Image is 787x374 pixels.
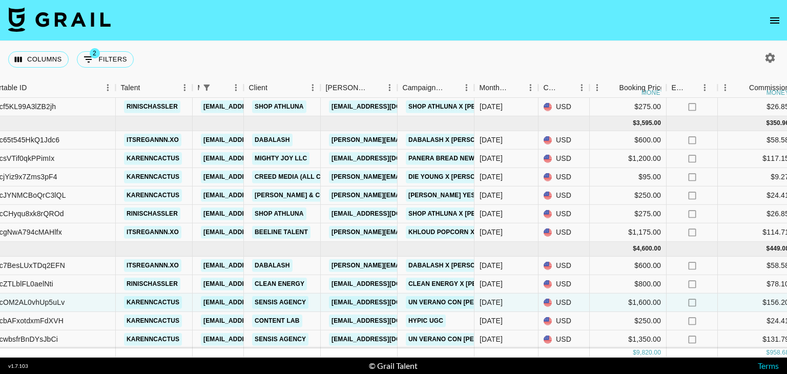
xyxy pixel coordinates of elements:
a: [PERSON_NAME] & Co LLC [252,189,341,202]
a: rinischassler [124,100,180,113]
button: Menu [589,80,605,95]
button: Sort [686,80,700,95]
a: Dabalash x [PERSON_NAME] - Down Payment [406,134,563,147]
div: 1 active filter [199,80,214,95]
a: Panera Bread New Cafe in [GEOGRAPHIC_DATA] [406,152,573,165]
div: USD [539,168,590,186]
div: USD [539,150,590,168]
div: Sep '25 [480,316,503,326]
a: [EMAIL_ADDRESS][DOMAIN_NAME] [201,315,316,327]
a: Dabalash [252,259,293,272]
div: USD [539,98,590,116]
div: Expenses: Remove Commission? [671,78,686,98]
div: $ [767,244,770,253]
div: $250.00 [590,186,667,205]
button: Sort [267,80,282,95]
a: karenncactus [124,171,182,183]
a: Die Young x [PERSON_NAME] [406,171,506,183]
div: USD [539,294,590,312]
button: Menu [574,80,589,95]
div: USD [539,223,590,242]
a: [EMAIL_ADDRESS][DOMAIN_NAME] [201,259,316,272]
div: Manager [192,78,243,98]
button: Select columns [8,51,69,68]
div: Sep '25 [480,334,503,344]
a: [PERSON_NAME][EMAIL_ADDRESS][DOMAIN_NAME] [329,134,496,147]
a: Shop Athluna [252,207,306,220]
a: rinischassler [124,278,180,290]
div: Sep '25 [480,279,503,289]
a: [EMAIL_ADDRESS][DOMAIN_NAME] [201,171,316,183]
div: Booking Price [619,78,664,98]
div: USD [539,131,590,150]
a: karenncactus [124,333,182,346]
a: rinischassler [124,207,180,220]
div: Booker [320,78,397,98]
a: Clean Energy [252,278,307,290]
button: Show filters [199,80,214,95]
div: $600.00 [590,257,667,275]
span: 2 [90,48,100,58]
div: $95.00 [590,168,667,186]
div: $250.00 [590,312,667,330]
a: [PERSON_NAME][EMAIL_ADDRESS][DOMAIN_NAME] [329,171,496,183]
a: [EMAIL_ADDRESS][DOMAIN_NAME] [201,226,316,239]
div: Client [248,78,267,98]
a: [EMAIL_ADDRESS][DOMAIN_NAME] [201,278,316,290]
div: Sep '25 [480,260,503,271]
a: Un Verano Con [PERSON_NAME] [406,296,519,309]
div: $800.00 [590,275,667,294]
button: Menu [228,80,243,95]
a: Terms [758,361,779,370]
div: Aug '25 [480,227,503,237]
a: itsregannn.xo [124,134,181,147]
div: $600.00 [590,131,667,150]
div: Campaign (Type) [397,78,474,98]
div: 9,820.00 [636,348,661,357]
div: Expenses: Remove Commission? [666,78,717,98]
div: USD [539,205,590,223]
a: [EMAIL_ADDRESS][DOMAIN_NAME] [329,278,444,290]
div: Month Due [474,78,538,98]
a: [PERSON_NAME][EMAIL_ADDRESS][PERSON_NAME][DOMAIN_NAME] [329,189,549,202]
div: $ [767,348,770,357]
button: Sort [605,80,619,95]
div: 4,600.00 [636,244,661,253]
div: Sep '25 [480,297,503,307]
a: Dabalash [252,134,293,147]
a: [EMAIL_ADDRESS][DOMAIN_NAME] [201,189,316,202]
a: [EMAIL_ADDRESS][DOMAIN_NAME] [329,152,444,165]
div: Month Due [479,78,508,98]
div: USD [539,275,590,294]
div: Talent [120,78,140,98]
a: karenncactus [124,189,182,202]
div: Campaign (Type) [402,78,444,98]
button: Menu [717,80,733,95]
a: Dabalash x [PERSON_NAME] [406,259,506,272]
button: Sort [140,80,155,95]
a: [PERSON_NAME][EMAIL_ADDRESS][DOMAIN_NAME] [329,259,496,272]
div: $1,175.00 [590,223,667,242]
div: Manager [197,78,199,98]
a: [EMAIL_ADDRESS][DOMAIN_NAME] [201,296,316,309]
a: itsregannn.xo [124,259,181,272]
img: Grail Talent [8,7,111,32]
a: Beeline Talent [252,226,310,239]
a: [EMAIL_ADDRESS][DOMAIN_NAME] [201,333,316,346]
div: USD [539,257,590,275]
a: Creed Media (All Campaigns) [252,171,359,183]
div: money [641,90,665,96]
button: Sort [508,80,523,95]
div: © Grail Talent [369,361,418,371]
button: Sort [444,80,459,95]
a: [EMAIL_ADDRESS][DOMAIN_NAME] [329,315,444,327]
a: karenncactus [124,315,182,327]
button: Sort [27,80,41,95]
a: [EMAIL_ADDRESS][DOMAIN_NAME] [201,207,316,220]
button: Menu [100,80,115,95]
div: USD [539,330,590,349]
button: Menu [459,80,474,95]
a: Hypic UGC [406,315,446,327]
div: $1,350.00 [590,330,667,349]
a: Khloud Popcorn x [PERSON_NAME] [406,226,531,239]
